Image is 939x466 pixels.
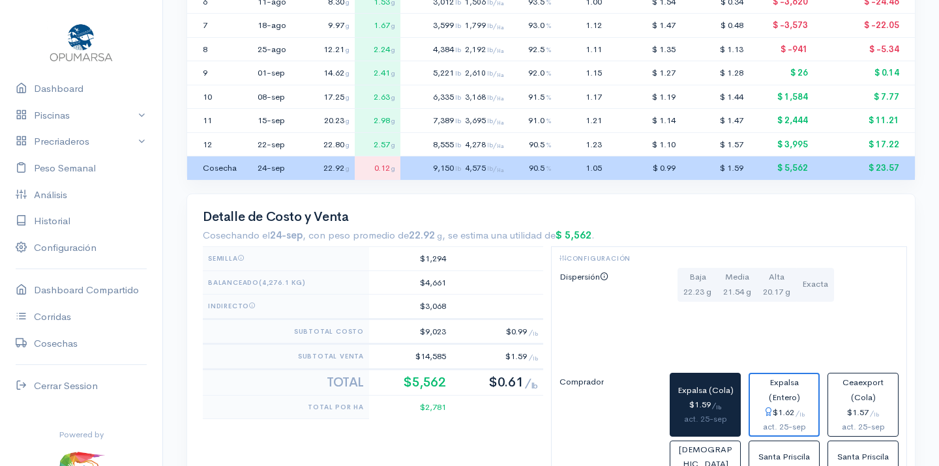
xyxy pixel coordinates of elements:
[802,278,828,289] span: Exacta
[716,404,721,411] sub: lb
[355,85,401,109] td: 2.63
[546,140,552,149] span: %
[369,344,451,370] td: $14,585
[721,20,743,31] span: $ 0.48
[533,330,538,337] sub: lb
[355,132,401,156] td: 2.57
[391,21,395,30] span: g
[546,21,552,30] span: %
[833,405,893,420] div: $1.57
[813,61,915,85] td: $ 0.14
[557,85,607,109] td: 1.17
[400,37,509,61] td: 4,384
[303,109,355,133] td: 20.23
[712,400,721,409] span: /
[203,228,899,243] div: Cosechando el , con peso promedio de , se estima una utilidad de .
[796,408,805,417] span: /
[355,61,401,85] td: 2.41
[529,352,538,361] span: /
[557,132,607,156] td: 1.23
[400,61,509,85] td: 5,221
[465,115,504,126] span: 3,695
[557,109,607,133] td: 1.21
[769,377,800,403] span: Expalsa (Entero)
[678,268,717,302] button: Baja22.23 g
[259,278,306,287] span: (4,276.1 kg)
[465,68,504,78] span: 2,610
[487,164,504,173] span: lb/
[369,319,451,344] td: $9,023
[455,45,461,54] span: lb
[607,109,681,133] td: $ 1.14
[769,271,784,282] span: Alta
[497,143,504,149] sub: Ha
[497,72,504,78] sub: Ha
[749,109,813,133] td: $ 2,444
[391,68,395,78] span: g
[509,156,558,180] td: 90.5
[355,109,401,133] td: 2.98
[509,37,558,61] td: 92.5
[252,85,303,109] td: 08-sep
[346,164,350,173] span: g
[346,116,350,125] span: g
[556,229,591,241] strong: $ 5,562
[303,61,355,85] td: 14.62
[346,140,350,149] span: g
[369,395,451,418] td: $2,781
[252,61,303,85] td: 01-sep
[437,230,442,241] small: g
[755,405,813,420] div: $1.62
[607,61,681,85] td: $ 1.27
[374,375,446,390] h2: $5,562
[813,14,915,38] td: $ -22.05
[607,156,681,180] td: $ 0.99
[497,48,504,54] sub: Ha
[303,37,355,61] td: 12.21
[557,37,607,61] td: 1.11
[813,37,915,61] td: $ -5.34
[557,61,607,85] td: 1.15
[465,20,504,31] span: 1,799
[813,132,915,156] td: $ 17.22
[720,67,743,78] span: $ 1.28
[203,139,212,150] span: 12
[683,286,711,297] small: 22.23 g
[833,420,893,434] div: act. 25-sep
[303,156,355,180] td: 22.92
[203,270,369,295] th: Balanceado
[749,14,813,38] td: $ -3,573
[369,247,451,271] td: $1,294
[391,140,395,149] span: g
[509,85,558,109] td: 91.5
[670,373,741,436] button: Expalsa (Cola)$1.59/lbact. 25-sep
[559,255,899,262] h6: Configuración
[346,93,350,102] span: g
[546,116,552,125] span: %
[203,67,207,78] span: 9
[303,132,355,156] td: 22.80
[455,21,461,30] span: lb
[723,286,751,297] small: 21.54 g
[487,46,504,54] span: lb/
[755,420,813,434] div: act. 25-sep
[749,156,813,180] td: $ 5,562
[455,164,461,173] span: lb
[270,229,303,241] strong: 24-sep
[870,408,879,417] span: /
[497,1,504,7] sub: Ha
[827,373,899,436] button: Ceaexport (Cola)$1.57/lbact. 25-sep
[531,381,538,391] sub: lb
[400,156,509,180] td: 9,150
[720,44,743,55] span: $ 1.13
[529,327,538,336] span: /
[497,167,504,173] sub: Ha
[487,117,504,125] span: lb/
[465,44,504,55] span: 2,192
[749,61,813,85] td: $ 26
[203,295,369,319] th: Indirecto
[487,22,504,30] span: lb/
[203,395,369,418] th: Total Por Ha
[546,45,552,54] span: %
[525,376,538,390] span: /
